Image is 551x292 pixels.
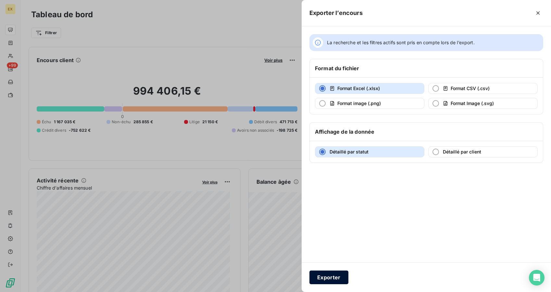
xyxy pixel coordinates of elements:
h6: Affichage de la donnée [315,128,374,136]
span: Format image (.png) [337,100,381,106]
button: Format image (.png) [315,98,424,109]
h6: Format du fichier [315,64,359,72]
div: Open Intercom Messenger [529,270,545,285]
span: Détaillé par client [443,149,481,154]
span: Format CSV (.csv) [451,86,490,91]
button: Format Image (.svg) [428,98,538,109]
button: Format CSV (.csv) [428,83,538,94]
button: Détaillé par client [428,146,538,157]
span: La recherche et les filtres actifs sont pris en compte lors de l’export. [327,39,475,46]
button: Détaillé par statut [315,146,424,157]
span: Format Image (.svg) [451,100,494,106]
span: Format Excel (.xlsx) [337,86,380,91]
button: Format Excel (.xlsx) [315,83,424,94]
span: Détaillé par statut [330,149,369,154]
h5: Exporter l’encours [309,8,363,18]
button: Exporter [309,271,348,284]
